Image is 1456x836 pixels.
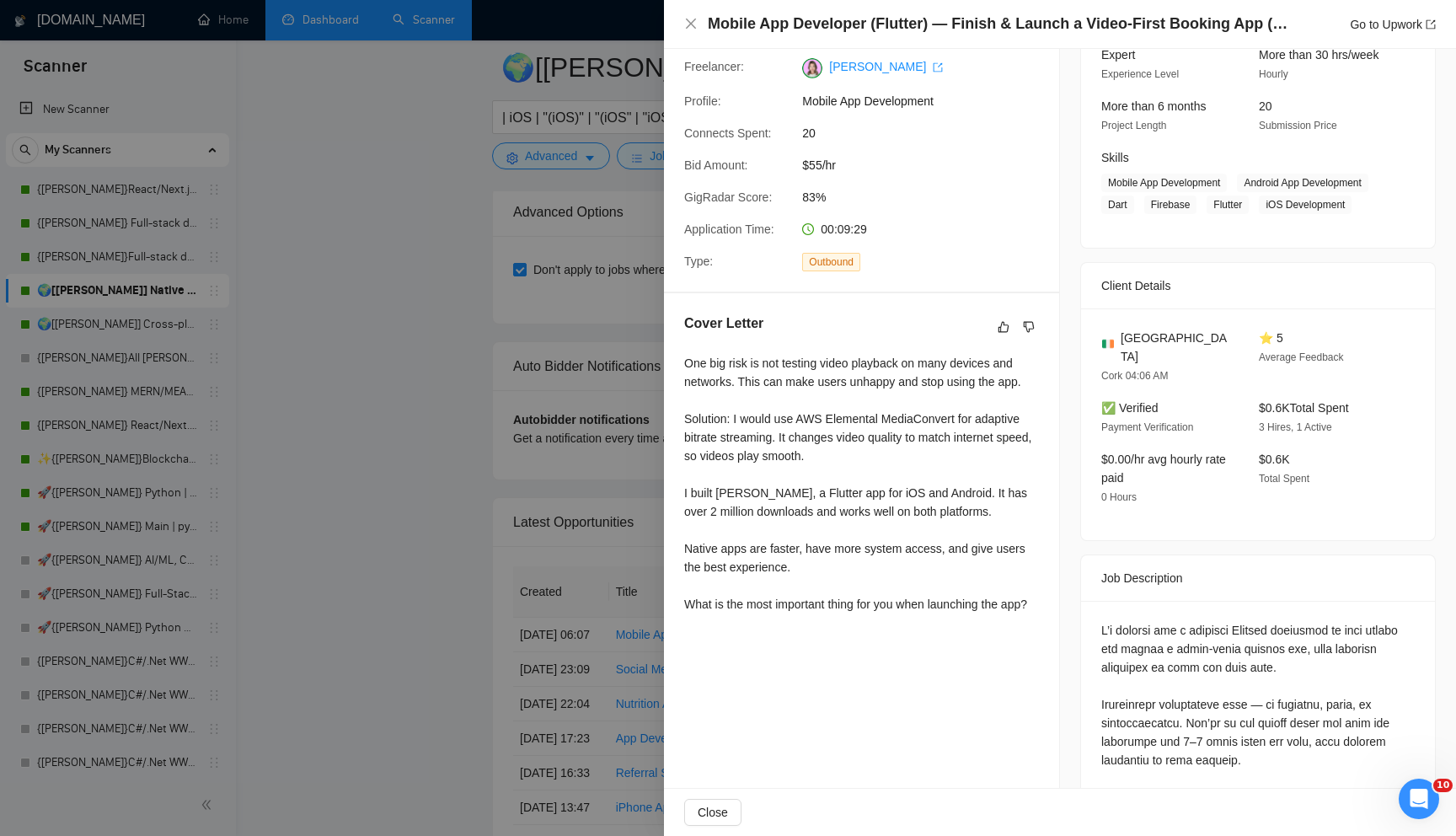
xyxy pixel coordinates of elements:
[684,190,772,204] span: GigRadar Score:
[1259,331,1283,345] span: ⭐ 5
[1101,401,1159,415] span: ✅ Verified
[698,803,728,822] span: Close
[1101,99,1207,113] span: More than 6 months
[1259,48,1378,62] span: More than 30 hrs/week
[802,92,1055,110] span: Mobile App Development
[1101,491,1137,503] span: 0 Hours
[1259,421,1332,433] span: 3 Hires, 1 Active
[1019,317,1039,337] button: dislike
[708,13,1289,35] h4: Mobile App Developer (Flutter) — Finish & Launch a Video-First Booking App (Long-Term)
[684,255,713,268] span: Type:
[1433,779,1453,792] span: 10
[684,126,772,140] span: Connects Spent:
[1259,196,1352,214] span: iOS Development
[1207,196,1249,214] span: Flutter
[1259,68,1288,80] span: Hourly
[1237,174,1368,192] span: Android App Development
[684,158,748,172] span: Bid Amount:
[933,62,943,72] span: export
[1101,151,1129,164] span: Skills
[1121,329,1232,366] span: [GEOGRAPHIC_DATA]
[684,17,698,31] button: Close
[802,156,1055,174] span: $55/hr
[1023,320,1035,334] span: dislike
[1259,473,1309,485] span: Total Spent
[1259,453,1290,466] span: $0.6K
[684,799,741,826] button: Close
[993,317,1014,337] button: like
[802,188,1055,206] span: 83%
[1102,338,1114,350] img: 🇮🇪
[802,223,814,235] span: clock-circle
[1101,120,1166,131] span: Project Length
[1101,453,1226,485] span: $0.00/hr avg hourly rate paid
[1259,351,1344,363] span: Average Feedback
[684,354,1039,614] div: One big risk is not testing video playback on many devices and networks. This can make users unha...
[1259,401,1349,415] span: $0.6K Total Spent
[1101,68,1179,80] span: Experience Level
[1144,196,1197,214] span: Firebase
[1259,99,1272,113] span: 20
[1101,196,1134,214] span: Dart
[1101,174,1227,192] span: Mobile App Development
[684,94,721,108] span: Profile:
[684,313,763,334] h5: Cover Letter
[1399,779,1439,819] iframe: Intercom live chat
[684,17,698,30] span: close
[1101,370,1168,382] span: Cork 04:06 AM
[802,124,1055,142] span: 20
[1101,263,1415,308] div: Client Details
[1101,555,1415,601] div: Job Description
[1426,19,1436,29] span: export
[998,320,1009,334] span: like
[821,222,867,236] span: 00:09:29
[1259,120,1337,131] span: Submission Price
[802,58,822,78] img: c18tcE-_HrlBU5SS5-hAweV9Odco0in-ZINk917beca6eDbR6FR8eD8K0yTwPOoRSM
[684,222,774,236] span: Application Time:
[829,60,943,73] a: [PERSON_NAME] export
[684,60,744,73] span: Freelancer:
[1101,421,1193,433] span: Payment Verification
[1350,18,1436,31] a: Go to Upworkexport
[1101,48,1135,62] span: Expert
[802,253,860,271] span: Outbound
